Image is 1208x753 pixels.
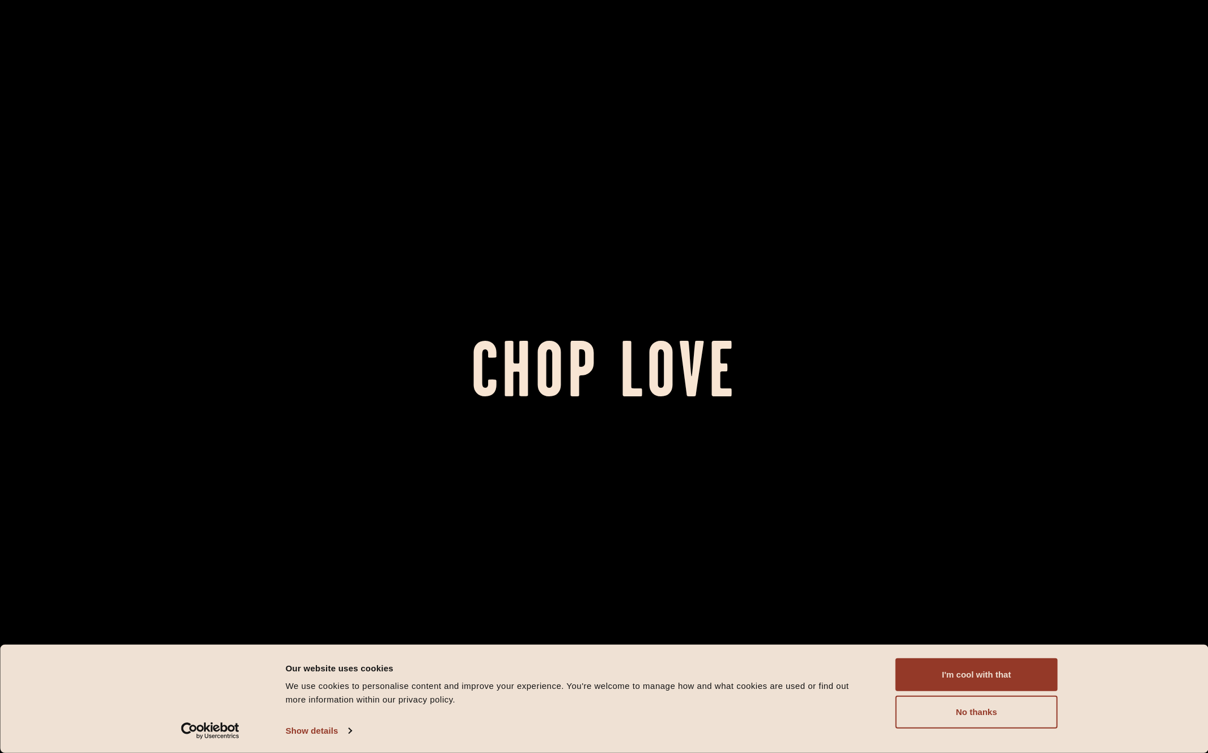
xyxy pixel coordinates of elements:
div: We use cookies to personalise content and improve your experience. You're welcome to manage how a... [286,679,870,707]
a: Show details [286,722,351,739]
div: Our website uses cookies [286,661,870,675]
button: I'm cool with that [896,658,1058,691]
button: No thanks [896,696,1058,729]
a: Usercentrics Cookiebot - opens in a new window [160,722,260,739]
